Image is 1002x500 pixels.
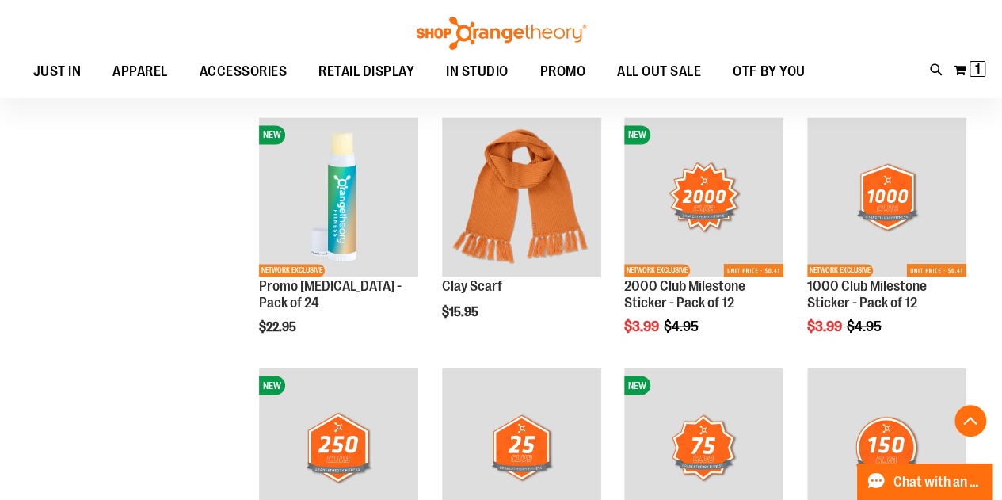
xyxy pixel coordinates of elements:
span: OTF BY YOU [733,54,805,90]
a: 1000 Club Milestone Sticker - Pack of 12NETWORK EXCLUSIVE [807,117,966,279]
span: $15.95 [442,304,481,319]
a: Promo Lip Balm - Pack of 24NEWNETWORK EXCLUSIVE [259,117,418,279]
div: product [434,109,609,359]
button: Chat with an Expert [857,464,993,500]
img: Shop Orangetheory [414,17,589,50]
span: ALL OUT SALE [617,54,701,90]
div: product [799,109,974,375]
span: NEW [624,376,650,395]
img: 2000 Club Milestone Sticker - Pack of 12 [624,117,783,277]
span: NETWORK EXCLUSIVE [259,264,325,277]
span: IN STUDIO [446,54,509,90]
img: Clay Scarf [442,117,601,277]
span: ACCESSORIES [200,54,288,90]
span: NETWORK EXCLUSIVE [624,264,690,277]
span: $3.99 [624,318,661,334]
img: 1000 Club Milestone Sticker - Pack of 12 [807,117,966,277]
button: Back To Top [954,405,986,437]
a: Clay Scarf [442,117,601,279]
span: JUST IN [33,54,82,90]
a: Promo [MEDICAL_DATA] - Pack of 24 [259,278,402,310]
span: NEW [259,125,285,144]
span: $22.95 [259,319,299,334]
div: product [251,109,426,375]
span: Chat with an Expert [893,475,983,490]
span: APPAREL [112,54,168,90]
span: NEW [624,125,650,144]
img: Promo Lip Balm - Pack of 24 [259,117,418,277]
span: NEW [259,376,285,395]
a: 2000 Club Milestone Sticker - Pack of 12 [624,278,745,310]
div: product [616,109,791,375]
a: Clay Scarf [442,278,502,294]
span: $4.95 [847,318,884,334]
a: 1000 Club Milestone Sticker - Pack of 12 [807,278,927,310]
span: PROMO [540,54,586,90]
span: $4.95 [664,318,701,334]
span: 1 [975,61,981,77]
span: $3.99 [807,318,844,334]
span: NETWORK EXCLUSIVE [807,264,873,277]
span: RETAIL DISPLAY [318,54,414,90]
a: 2000 Club Milestone Sticker - Pack of 12NEWNETWORK EXCLUSIVE [624,117,783,279]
